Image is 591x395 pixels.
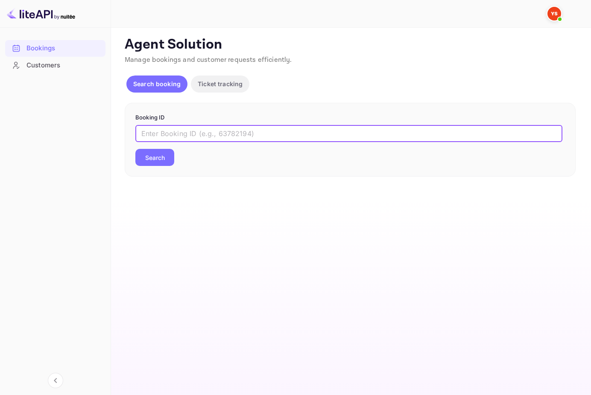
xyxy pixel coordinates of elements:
[7,7,75,20] img: LiteAPI logo
[547,7,561,20] img: Yandex Support
[135,113,565,122] p: Booking ID
[198,79,243,88] p: Ticket tracking
[48,373,63,388] button: Collapse navigation
[125,36,576,53] p: Agent Solution
[135,149,174,166] button: Search
[26,61,101,70] div: Customers
[133,79,181,88] p: Search booking
[5,40,105,57] div: Bookings
[5,57,105,73] a: Customers
[135,125,562,142] input: Enter Booking ID (e.g., 63782194)
[5,57,105,74] div: Customers
[5,40,105,56] a: Bookings
[125,55,292,64] span: Manage bookings and customer requests efficiently.
[26,44,101,53] div: Bookings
